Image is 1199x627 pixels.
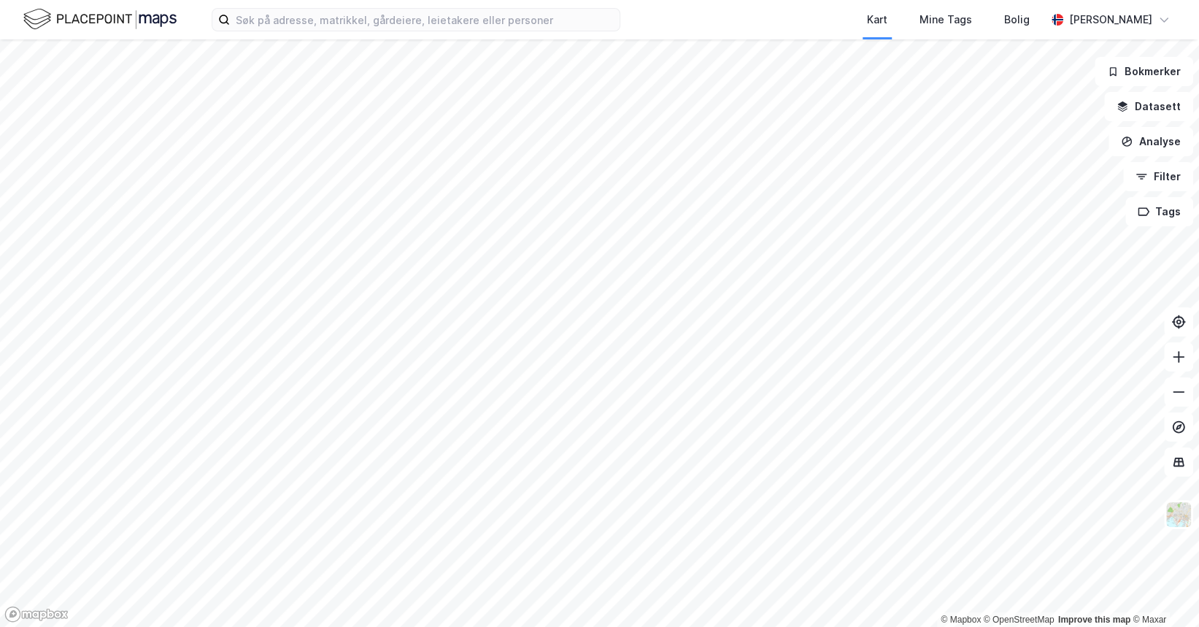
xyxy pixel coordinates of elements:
img: logo.f888ab2527a4732fd821a326f86c7f29.svg [23,7,177,32]
button: Bokmerker [1095,57,1193,86]
button: Analyse [1109,127,1193,156]
div: Kontrollprogram for chat [1126,557,1199,627]
div: Mine Tags [920,11,972,28]
button: Filter [1123,162,1193,191]
div: Bolig [1004,11,1030,28]
a: OpenStreetMap [984,615,1055,625]
button: Datasett [1104,92,1193,121]
a: Improve this map [1058,615,1130,625]
button: Tags [1125,197,1193,226]
input: Søk på adresse, matrikkel, gårdeiere, leietakere eller personer [230,9,620,31]
iframe: Chat Widget [1126,557,1199,627]
a: Mapbox homepage [4,606,69,623]
img: Z [1165,501,1192,528]
a: Mapbox [941,615,981,625]
div: [PERSON_NAME] [1069,11,1152,28]
div: Kart [867,11,887,28]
